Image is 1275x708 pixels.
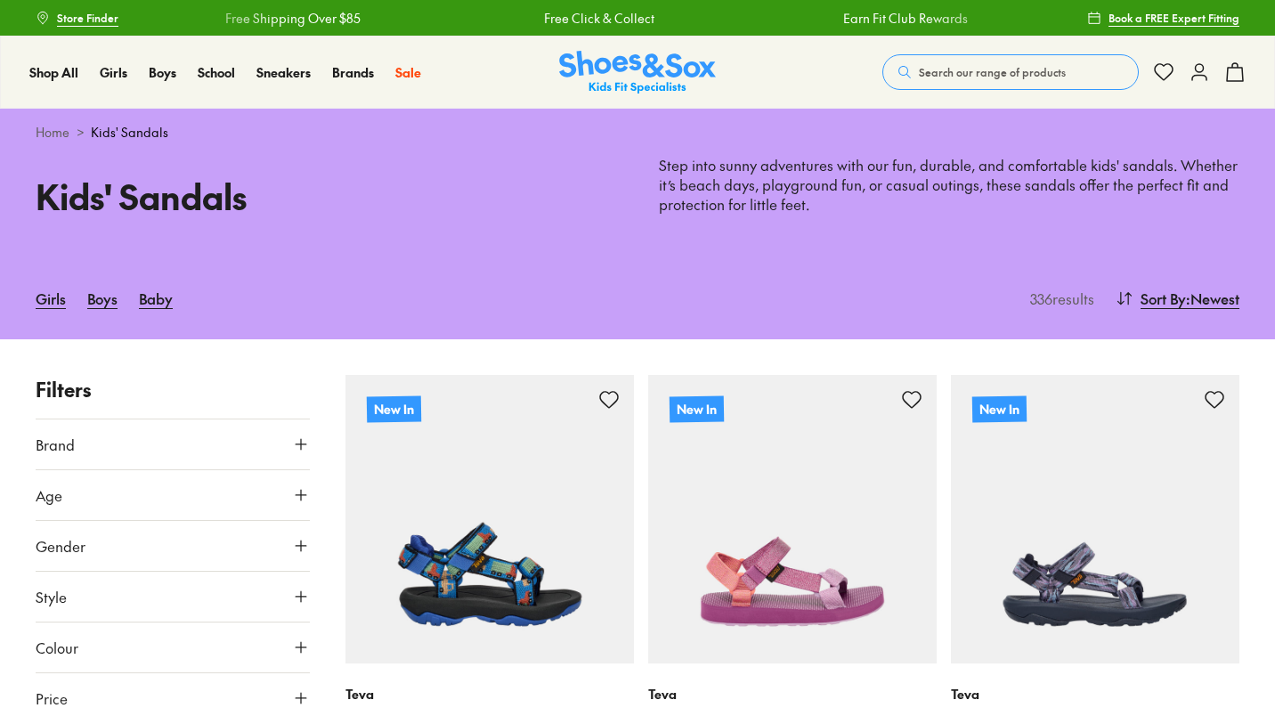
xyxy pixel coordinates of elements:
a: Free Shipping Over $85 [210,9,345,28]
div: > [36,123,1239,142]
a: Shoes & Sox [559,51,716,94]
p: New In [972,395,1027,422]
span: : Newest [1186,288,1239,309]
p: Teva [951,685,1239,704]
span: Sort By [1141,288,1186,309]
a: Home [36,123,69,142]
a: Shop All [29,63,78,82]
button: Colour [36,623,310,672]
span: Shop All [29,63,78,81]
p: New In [670,395,724,422]
a: Boys [149,63,176,82]
p: Filters [36,375,310,404]
span: School [198,63,235,81]
a: Sale [395,63,421,82]
a: Store Finder [36,2,118,34]
a: Sneakers [256,63,311,82]
button: Gender [36,521,310,571]
span: Colour [36,637,78,658]
span: Kids' Sandals [91,123,168,142]
button: Search our range of products [882,54,1139,90]
button: Sort By:Newest [1116,279,1239,318]
span: Store Finder [57,10,118,26]
a: School [198,63,235,82]
p: Step into sunny adventures with our fun, durable, and comfortable kids' sandals. Whether it’s bea... [659,156,1239,215]
button: Age [36,470,310,520]
a: New In [648,375,937,663]
p: Teva [345,685,634,704]
a: Brands [332,63,374,82]
a: Baby [139,279,173,318]
p: New In [367,395,421,422]
a: New In [951,375,1239,663]
span: Search our range of products [919,64,1066,80]
button: Brand [36,419,310,469]
a: Girls [100,63,127,82]
span: Gender [36,535,85,557]
p: 336 results [1023,288,1094,309]
span: Style [36,586,67,607]
a: Boys [87,279,118,318]
span: Sale [395,63,421,81]
a: Girls [36,279,66,318]
span: Age [36,484,62,506]
span: Brand [36,434,75,455]
a: Free Click & Collect [529,9,639,28]
span: Girls [100,63,127,81]
img: SNS_Logo_Responsive.svg [559,51,716,94]
a: Book a FREE Expert Fitting [1087,2,1239,34]
span: Brands [332,63,374,81]
p: Teva [648,685,937,704]
button: Style [36,572,310,622]
a: Earn Fit Club Rewards [828,9,953,28]
span: Sneakers [256,63,311,81]
h1: Kids' Sandals [36,171,616,222]
span: Book a FREE Expert Fitting [1109,10,1239,26]
span: Boys [149,63,176,81]
a: New In [345,375,634,663]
